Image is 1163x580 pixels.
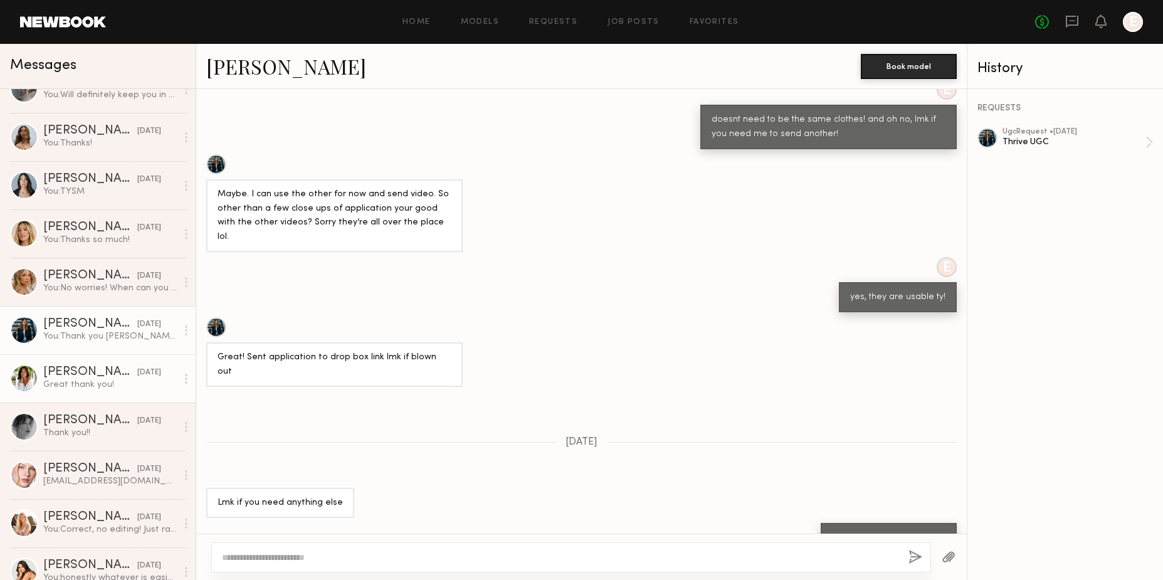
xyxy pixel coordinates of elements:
div: [DATE] [137,367,161,379]
a: Requests [529,18,577,26]
span: [DATE] [566,437,597,448]
div: [DATE] [137,174,161,186]
div: [PERSON_NAME] [43,366,137,379]
div: [PERSON_NAME] [43,463,137,475]
div: [PERSON_NAME] [43,318,137,330]
a: E [1123,12,1143,32]
span: Messages [10,58,76,73]
div: Great thank you! [43,379,177,391]
a: ugcRequest •[DATE]Thrive UGC [1002,128,1153,157]
div: [PERSON_NAME] [43,414,137,427]
div: ugc Request • [DATE] [1002,128,1145,136]
a: Job Posts [608,18,660,26]
div: You: Thanks! [43,137,177,149]
div: You: Thank you [PERSON_NAME]! [43,330,177,342]
a: Home [403,18,431,26]
div: Maybe. I can use the other for now and send video. So other than a few close ups of application y... [218,187,451,245]
div: Thank you [PERSON_NAME]! [832,531,945,546]
div: [DATE] [137,125,161,137]
div: [PERSON_NAME] [43,173,137,186]
div: Great! Sent application to drop box link lmk if blown out [218,351,451,379]
a: Favorites [690,18,739,26]
a: Book model [861,60,957,71]
div: You: Will definitely keep you in mind :) [43,89,177,101]
div: You: No worries! When can you deliver the content? I'll make note on my end [43,282,177,294]
div: Lmk if you need anything else [218,496,343,510]
div: [PERSON_NAME] [43,221,137,234]
div: [DATE] [137,319,161,330]
a: Models [461,18,499,26]
div: You: Thanks so much! [43,234,177,246]
div: Thank you!! [43,427,177,439]
div: Thrive UGC [1002,136,1145,148]
div: yes, they are usable ty! [850,290,945,305]
div: [DATE] [137,560,161,572]
div: [DATE] [137,270,161,282]
div: [PERSON_NAME] [43,511,137,524]
div: You: TYSM [43,186,177,198]
div: [DATE] [137,415,161,427]
div: [PERSON_NAME] [43,270,137,282]
div: [DATE] [137,463,161,475]
div: [EMAIL_ADDRESS][DOMAIN_NAME] [43,475,177,487]
div: [PERSON_NAME] [43,559,137,572]
button: Book model [861,54,957,79]
div: [DATE] [137,512,161,524]
div: [PERSON_NAME] [43,125,137,137]
div: History [977,61,1153,76]
div: doesnt need to be the same clothes! and oh no, lmk if you need me to send another! [712,113,945,142]
div: You: Correct, no editing! Just raw files. The agreement should be in your inbox but I'll resend j... [43,524,177,535]
div: [DATE] [137,222,161,234]
div: REQUESTS [977,104,1153,113]
a: [PERSON_NAME] [206,53,366,80]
